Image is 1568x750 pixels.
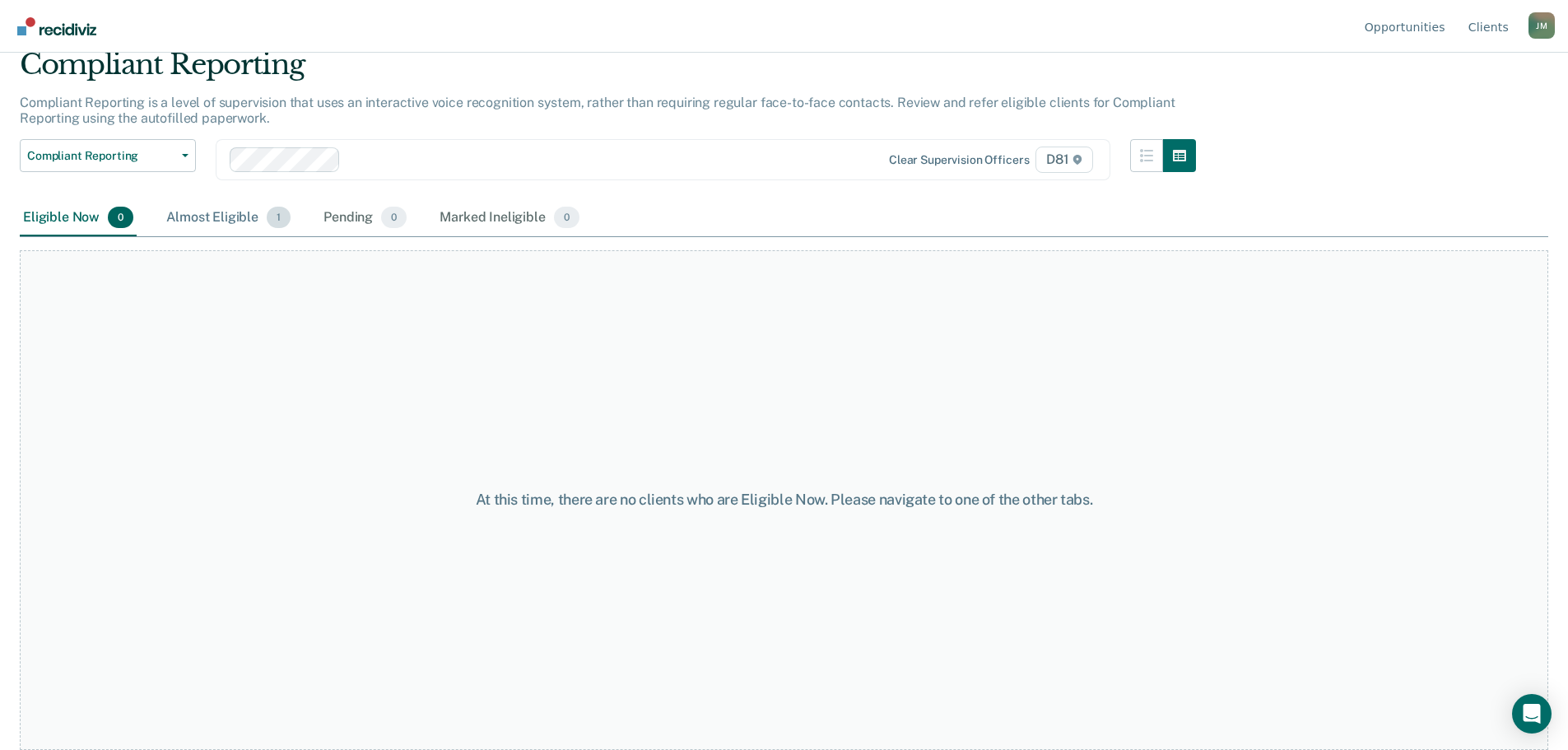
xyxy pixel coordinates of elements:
[1528,12,1555,39] div: J M
[20,95,1175,126] p: Compliant Reporting is a level of supervision that uses an interactive voice recognition system, ...
[27,149,175,163] span: Compliant Reporting
[1035,147,1092,173] span: D81
[381,207,407,228] span: 0
[320,200,410,236] div: Pending0
[20,139,196,172] button: Compliant Reporting
[436,200,583,236] div: Marked Ineligible0
[20,200,137,236] div: Eligible Now0
[20,48,1196,95] div: Compliant Reporting
[163,200,294,236] div: Almost Eligible1
[1512,694,1552,734] div: Open Intercom Messenger
[889,153,1029,167] div: Clear supervision officers
[108,207,133,228] span: 0
[1528,12,1555,39] button: Profile dropdown button
[17,17,96,35] img: Recidiviz
[267,207,291,228] span: 1
[402,491,1166,509] div: At this time, there are no clients who are Eligible Now. Please navigate to one of the other tabs.
[554,207,579,228] span: 0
